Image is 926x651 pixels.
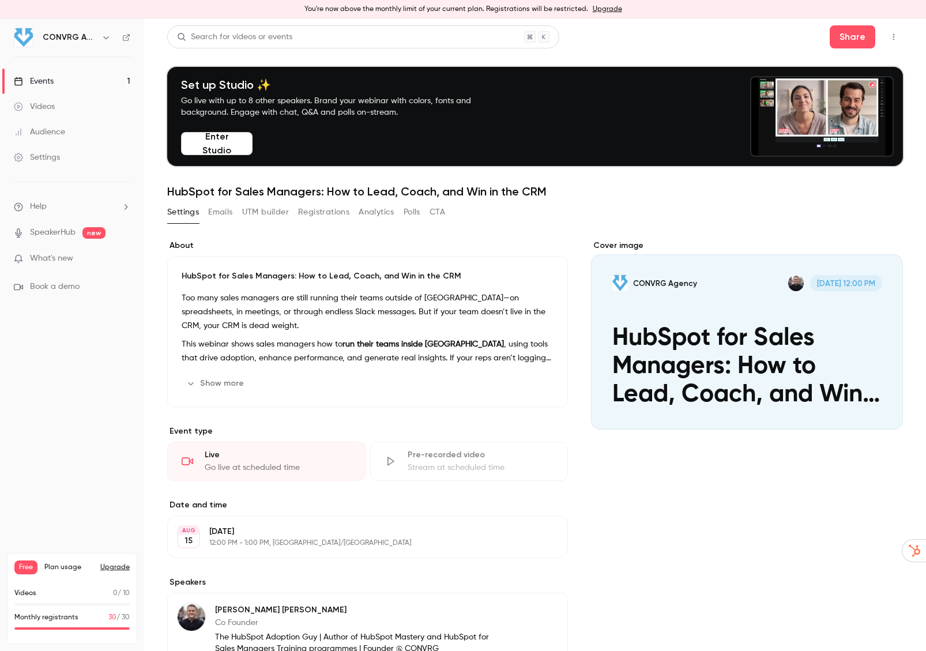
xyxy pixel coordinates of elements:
span: What's new [30,253,73,265]
button: Enter Studio [181,132,253,155]
p: Monthly registrants [14,612,78,623]
h4: Set up Studio ✨ [181,78,498,92]
p: [PERSON_NAME] [PERSON_NAME] [215,604,493,616]
div: Events [14,76,54,87]
div: Stream at scheduled time [408,462,554,473]
div: Search for videos or events [177,31,292,43]
div: Settings [14,152,60,163]
strong: run their teams inside [GEOGRAPHIC_DATA] [342,340,504,348]
p: [DATE] [209,526,507,537]
button: Analytics [359,203,394,221]
button: Polls [404,203,420,221]
p: / 10 [113,588,130,599]
button: Settings [167,203,199,221]
button: CTA [430,203,445,221]
span: Help [30,201,47,213]
button: Upgrade [100,563,130,572]
label: Speakers [167,577,568,588]
a: SpeakerHub [30,227,76,239]
p: Videos [14,588,36,599]
button: Show more [182,374,251,393]
img: CONVRG Agency [14,28,33,47]
p: / 30 [108,612,130,623]
div: Live [205,449,351,461]
span: 30 [108,614,116,621]
li: help-dropdown-opener [14,201,130,213]
h6: CONVRG Agency [43,32,97,43]
p: 15 [185,535,193,547]
p: HubSpot for Sales Managers: How to Lead, Coach, and Win in the CRM [182,270,554,282]
div: AUG [178,526,199,535]
label: Cover image [591,240,903,251]
div: LiveGo live at scheduled time [167,442,366,481]
p: Go live with up to 8 other speakers. Brand your webinar with colors, fonts and background. Engage... [181,95,498,118]
span: Plan usage [44,563,93,572]
p: Co Founder [215,617,493,629]
span: Book a demo [30,281,80,293]
label: About [167,240,568,251]
div: Pre-recorded video [408,449,554,461]
div: Pre-recorded videoStream at scheduled time [370,442,569,481]
button: Registrations [298,203,349,221]
div: Go live at scheduled time [205,462,351,473]
button: UTM builder [242,203,289,221]
span: 0 [113,590,118,597]
div: Audience [14,126,65,138]
h1: HubSpot for Sales Managers: How to Lead, Coach, and Win in the CRM [167,185,903,198]
div: Videos [14,101,55,112]
span: new [82,227,106,239]
section: Cover image [591,240,903,430]
p: Too many sales managers are still running their teams outside of [GEOGRAPHIC_DATA]—on spreadsheet... [182,291,554,333]
span: Free [14,560,37,574]
label: Date and time [167,499,568,511]
button: Share [830,25,875,48]
p: Event type [167,426,568,437]
p: This webinar shows sales managers how to , using tools that drive adoption, enhance performance, ... [182,337,554,365]
p: 12:00 PM - 1:00 PM, [GEOGRAPHIC_DATA]/[GEOGRAPHIC_DATA] [209,539,507,548]
img: Tony Dowling [178,603,205,631]
a: Upgrade [593,5,622,14]
button: Emails [208,203,232,221]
